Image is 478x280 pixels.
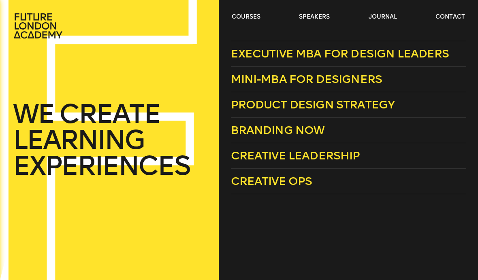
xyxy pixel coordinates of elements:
[231,174,312,188] span: Creative Ops
[232,13,260,21] a: courses
[231,123,325,137] span: Branding Now
[231,47,449,60] span: Executive MBA for Design Leaders
[231,98,395,111] span: Product Design Strategy
[231,72,382,86] span: Mini-MBA for Designers
[231,118,466,143] a: Branding Now
[231,143,466,169] a: Creative Leadership
[231,92,466,118] a: Product Design Strategy
[231,67,466,92] a: Mini-MBA for Designers
[435,13,465,21] a: contact
[231,149,360,162] span: Creative Leadership
[231,169,466,194] a: Creative Ops
[299,13,330,21] a: speakers
[369,13,397,21] a: journal
[231,41,466,67] a: Executive MBA for Design Leaders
